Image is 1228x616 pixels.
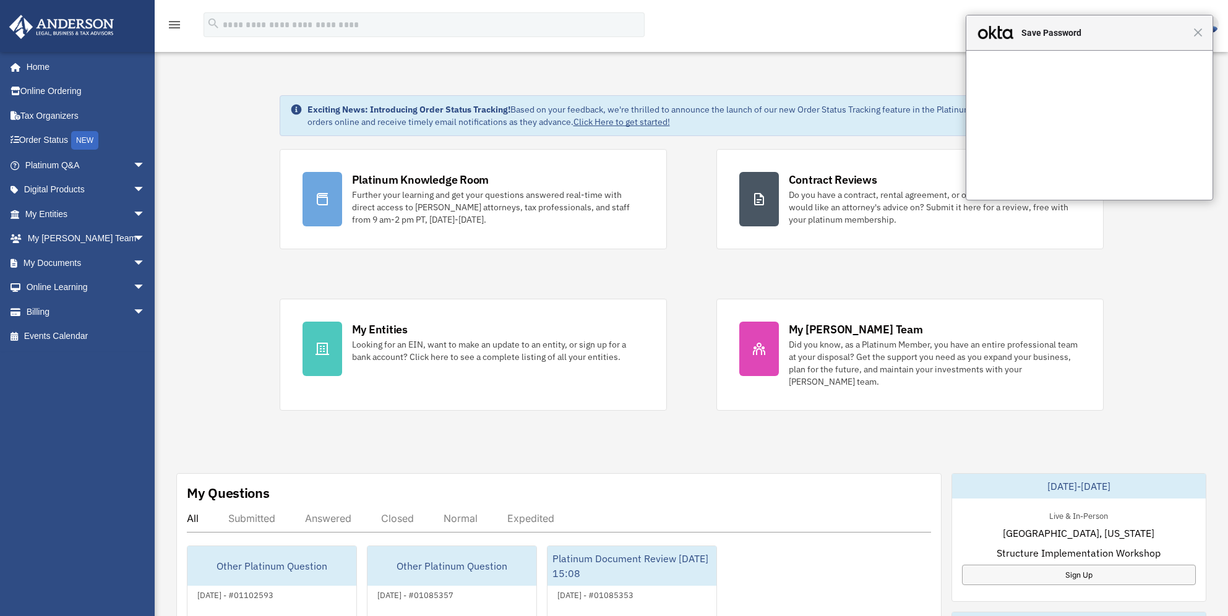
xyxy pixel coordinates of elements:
span: Structure Implementation Workshop [997,545,1161,560]
span: Close [1193,28,1203,37]
a: Online Ordering [9,79,164,104]
div: My Entities [352,322,408,337]
a: My Entities Looking for an EIN, want to make an update to an entity, or sign up for a bank accoun... [280,299,667,411]
div: Other Platinum Question [367,546,536,586]
div: Further your learning and get your questions answered real-time with direct access to [PERSON_NAM... [352,189,644,226]
a: Online Learningarrow_drop_down [9,275,164,300]
div: Live & In-Person [1039,508,1118,521]
div: Submitted [228,512,275,524]
a: My [PERSON_NAME] Teamarrow_drop_down [9,226,164,251]
a: Order StatusNEW [9,128,164,153]
div: Contract Reviews [789,172,877,187]
a: Home [9,54,158,79]
div: My Questions [187,484,270,502]
a: My Documentsarrow_drop_down [9,250,164,275]
span: Save Password [1015,25,1193,40]
div: Based on your feedback, we're thrilled to announce the launch of our new Order Status Tracking fe... [307,103,1093,128]
div: Did you know, as a Platinum Member, you have an entire professional team at your disposal? Get th... [789,338,1081,388]
strong: Exciting News: Introducing Order Status Tracking! [307,104,510,115]
span: arrow_drop_down [133,250,158,276]
span: arrow_drop_down [133,178,158,203]
a: Billingarrow_drop_down [9,299,164,324]
a: Platinum Q&Aarrow_drop_down [9,153,164,178]
a: Digital Productsarrow_drop_down [9,178,164,202]
div: All [187,512,199,524]
span: arrow_drop_down [133,275,158,301]
div: Other Platinum Question [187,546,356,586]
div: NEW [71,131,98,150]
div: Answered [305,512,351,524]
div: My [PERSON_NAME] Team [789,322,923,337]
div: Closed [381,512,414,524]
div: [DATE] - #01085357 [367,588,463,601]
span: arrow_drop_down [133,202,158,227]
i: menu [167,17,182,32]
div: Normal [444,512,478,524]
div: Platinum Document Review [DATE] 15:08 [547,546,716,586]
div: [DATE] - #01085353 [547,588,643,601]
img: Anderson Advisors Platinum Portal [6,15,118,39]
i: search [207,17,220,30]
a: Platinum Knowledge Room Further your learning and get your questions answered real-time with dire... [280,149,667,249]
div: Do you have a contract, rental agreement, or other legal document you would like an attorney's ad... [789,189,1081,226]
span: [GEOGRAPHIC_DATA], [US_STATE] [1003,526,1154,541]
div: Platinum Knowledge Room [352,172,489,187]
span: arrow_drop_down [133,153,158,178]
div: Looking for an EIN, want to make an update to an entity, or sign up for a bank account? Click her... [352,338,644,363]
div: [DATE]-[DATE] [952,474,1206,498]
a: My [PERSON_NAME] Team Did you know, as a Platinum Member, you have an entire professional team at... [716,299,1104,411]
div: Expedited [507,512,554,524]
a: Events Calendar [9,324,164,349]
a: Contract Reviews Do you have a contract, rental agreement, or other legal document you would like... [716,149,1104,249]
div: [DATE] - #01102593 [187,588,283,601]
span: arrow_drop_down [133,299,158,325]
a: menu [167,22,182,32]
a: My Entitiesarrow_drop_down [9,202,164,226]
a: Click Here to get started! [573,116,670,127]
a: Sign Up [962,565,1196,585]
a: Tax Organizers [9,103,164,128]
span: arrow_drop_down [133,226,158,252]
